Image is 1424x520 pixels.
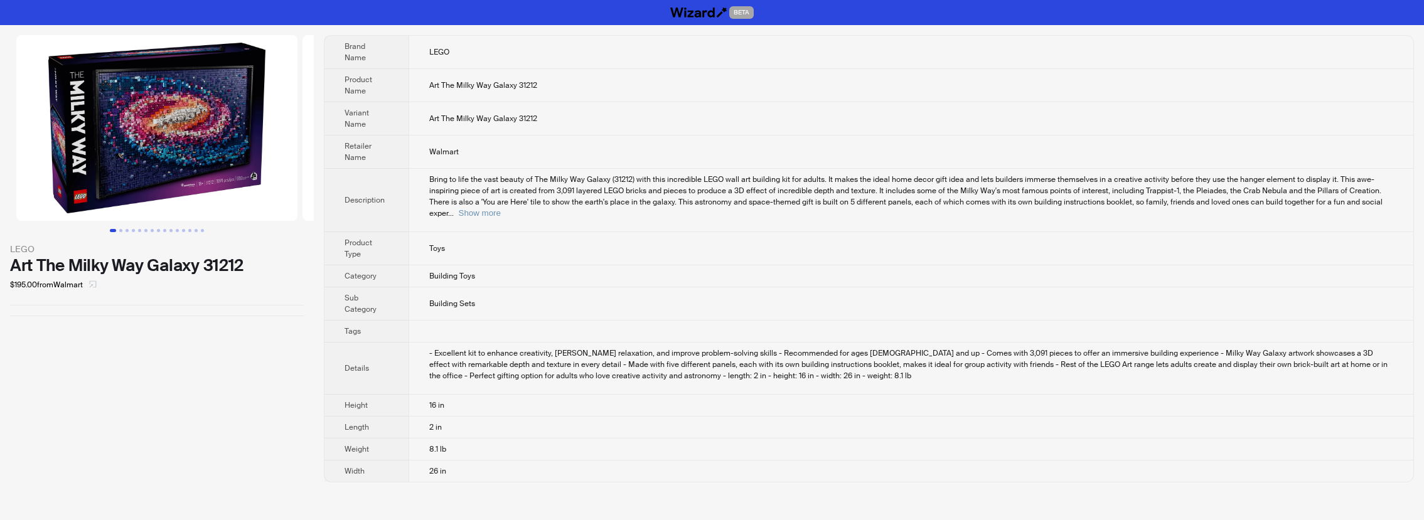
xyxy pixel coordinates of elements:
span: Length [345,422,369,432]
span: 8.1 lb [429,444,446,454]
span: Toys [429,243,445,253]
button: Go to slide 4 [132,229,135,232]
span: ... [448,208,454,218]
div: LEGO [10,242,304,256]
div: $195.00 from Walmart [10,275,304,295]
span: Category [345,271,377,281]
span: Details [345,363,369,373]
img: Art The Milky Way Galaxy 31212 Art The Milky Way Galaxy 31212 image 1 [16,35,297,221]
button: Go to slide 2 [119,229,122,232]
button: Expand [459,208,501,218]
span: Bring to life the vast beauty of The Milky Way Galaxy (31212) with this incredible LEGO wall art ... [429,174,1383,218]
button: Go to slide 1 [110,229,116,232]
span: Product Type [345,238,372,259]
span: select [89,280,97,288]
button: Go to slide 9 [163,229,166,232]
span: 16 in [429,400,444,410]
span: Variant Name [345,108,369,129]
div: Art The Milky Way Galaxy 31212 [10,256,304,275]
span: Product Name [345,75,372,96]
button: Go to slide 6 [144,229,147,232]
button: Go to slide 11 [176,229,179,232]
div: - Excellent kit to enhance creativity, foster relaxation, and improve problem-solving skills - Re... [429,348,1393,381]
button: Go to slide 15 [201,229,204,232]
span: 26 in [429,466,446,476]
span: Tags [345,326,361,336]
button: Go to slide 10 [169,229,173,232]
button: Go to slide 14 [195,229,198,232]
button: Go to slide 12 [182,229,185,232]
span: Art The Milky Way Galaxy 31212 [429,114,537,124]
button: Go to slide 7 [151,229,154,232]
div: Bring to life the vast beauty of The Milky Way Galaxy (31212) with this incredible LEGO wall art ... [429,174,1393,219]
span: Building Sets [429,299,475,309]
span: 2 in [429,422,442,432]
span: Sub Category [345,293,377,314]
span: Height [345,400,368,410]
span: LEGO [429,47,449,57]
span: Weight [345,444,369,454]
button: Go to slide 5 [138,229,141,232]
button: Go to slide 8 [157,229,160,232]
span: Width [345,466,365,476]
span: Building Toys [429,271,475,281]
span: Description [345,195,385,205]
span: Art The Milky Way Galaxy 31212 [429,80,537,90]
span: Brand Name [345,41,366,63]
span: BETA [729,6,754,19]
button: Go to slide 13 [188,229,191,232]
button: Go to slide 3 [126,229,129,232]
span: Retailer Name [345,141,372,162]
img: Art The Milky Way Galaxy 31212 Art The Milky Way Galaxy 31212 image 2 [302,35,584,221]
span: Walmart [429,147,459,157]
